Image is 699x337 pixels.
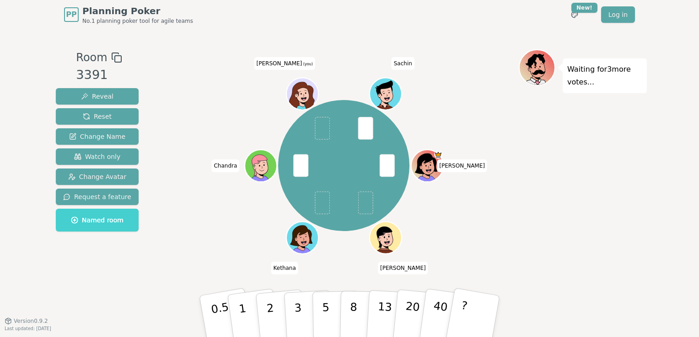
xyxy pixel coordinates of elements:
span: PP [66,9,76,20]
span: Last updated: [DATE] [5,326,51,331]
span: Watch only [74,152,121,161]
p: Waiting for 3 more votes... [567,63,642,89]
button: Change Name [56,128,139,145]
button: Reset [56,108,139,125]
button: Reveal [56,88,139,105]
a: PPPlanning PokerNo.1 planning poker tool for agile teams [64,5,193,25]
a: Log in [601,6,635,23]
span: Click to change your name [392,57,414,70]
button: Request a feature [56,189,139,205]
button: Click to change your avatar [287,79,317,109]
span: Room [76,49,107,66]
span: Click to change your name [437,159,487,172]
span: Reset [83,112,112,121]
span: Reveal [81,92,113,101]
span: (you) [302,62,313,66]
button: New! [566,6,583,23]
span: Click to change your name [211,159,239,172]
span: Click to change your name [254,57,315,70]
div: New! [571,3,597,13]
span: Click to change your name [378,262,428,274]
span: Planning Poker [82,5,193,17]
span: Request a feature [63,192,131,201]
span: Click to change your name [271,262,298,274]
div: 3391 [76,66,122,84]
span: Change Avatar [68,172,127,181]
span: Natasha is the host [434,151,442,159]
button: Change Avatar [56,168,139,185]
button: Version0.9.2 [5,317,48,325]
span: No.1 planning poker tool for agile teams [82,17,193,25]
span: Change Name [69,132,125,141]
span: Version 0.9.2 [14,317,48,325]
span: Named room [71,216,124,225]
button: Named room [56,209,139,232]
button: Watch only [56,148,139,165]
